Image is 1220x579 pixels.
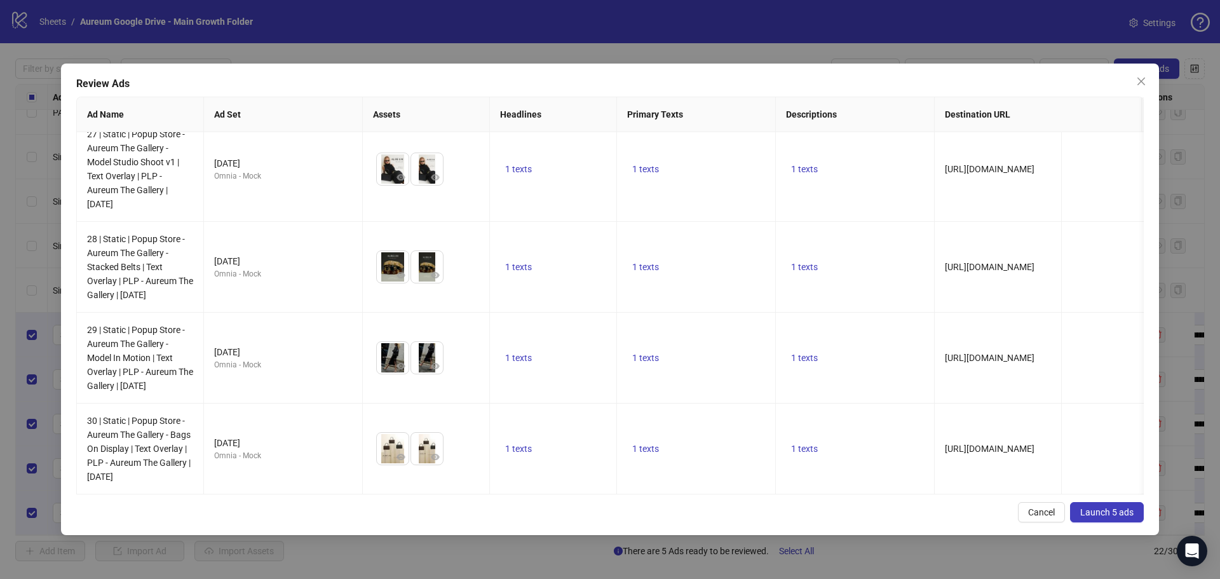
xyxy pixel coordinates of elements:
img: Asset 1 [377,251,409,283]
img: Asset 2 [411,342,443,374]
span: 28 | Static | Popup Store - Aureum The Gallery - Stacked Belts | Text Overlay | PLP - Aureum The ... [87,234,193,300]
span: 30 | Static | Popup Store - Aureum The Gallery - Bags On Display | Text Overlay | PLP - Aureum Th... [87,416,191,482]
span: 1 texts [791,164,818,174]
span: eye [431,453,440,461]
button: 1 texts [627,441,664,456]
button: 1 texts [627,350,664,365]
div: Omnia - Mock [214,450,352,462]
span: 1 texts [505,353,532,363]
img: Asset 2 [411,251,443,283]
button: Cancel [1018,502,1065,522]
img: Asset 1 [377,153,409,185]
span: 1 texts [791,262,818,272]
span: Launch 5 ads [1080,507,1134,517]
button: Preview [428,170,443,185]
th: Descriptions [776,97,935,132]
div: Omnia - Mock [214,268,352,280]
button: Preview [393,449,409,465]
button: 1 texts [500,161,537,177]
button: Preview [393,358,409,374]
button: Launch 5 ads [1070,502,1144,522]
span: 1 texts [632,164,659,174]
th: Destination URL [935,97,1142,132]
button: 1 texts [786,259,823,275]
span: Cancel [1028,507,1055,517]
span: [URL][DOMAIN_NAME] [945,164,1034,174]
div: Open Intercom Messenger [1177,536,1207,566]
div: [DATE] [214,254,352,268]
img: Asset 2 [411,433,443,465]
button: Preview [428,358,443,374]
div: Review Ads [76,76,1144,92]
button: 1 texts [500,441,537,456]
button: 1 texts [786,161,823,177]
span: 1 texts [505,444,532,454]
button: 1 texts [627,161,664,177]
img: Asset 2 [411,153,443,185]
button: Preview [428,449,443,465]
span: 1 texts [632,262,659,272]
th: Ad Set [204,97,363,132]
button: 1 texts [786,441,823,456]
span: 1 texts [632,444,659,454]
img: Asset 1 [377,342,409,374]
span: 1 texts [632,353,659,363]
button: Preview [393,170,409,185]
span: 1 texts [505,164,532,174]
span: eye [431,271,440,280]
th: Headlines [490,97,617,132]
div: [DATE] [214,345,352,359]
span: eye [396,173,405,182]
th: Primary Texts [617,97,776,132]
span: eye [431,173,440,182]
button: Close [1131,71,1151,92]
div: [DATE] [214,156,352,170]
th: Ad Name [77,97,204,132]
div: Omnia - Mock [214,170,352,182]
span: eye [396,362,405,371]
img: Asset 1 [377,433,409,465]
button: 1 texts [786,350,823,365]
span: [URL][DOMAIN_NAME] [945,353,1034,363]
span: 1 texts [791,353,818,363]
span: eye [431,362,440,371]
span: eye [396,271,405,280]
span: close [1136,76,1146,86]
span: 1 texts [505,262,532,272]
th: Assets [363,97,490,132]
span: [URL][DOMAIN_NAME] [945,444,1034,454]
button: 1 texts [500,350,537,365]
span: eye [396,453,405,461]
span: 1 texts [791,444,818,454]
button: Preview [393,268,409,283]
span: [URL][DOMAIN_NAME] [945,262,1034,272]
button: 1 texts [627,259,664,275]
div: [DATE] [214,436,352,450]
button: 1 texts [500,259,537,275]
button: Preview [428,268,443,283]
div: Omnia - Mock [214,359,352,371]
span: 29 | Static | Popup Store - Aureum The Gallery - Model In Motion | Text Overlay | PLP - Aureum Th... [87,325,193,391]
